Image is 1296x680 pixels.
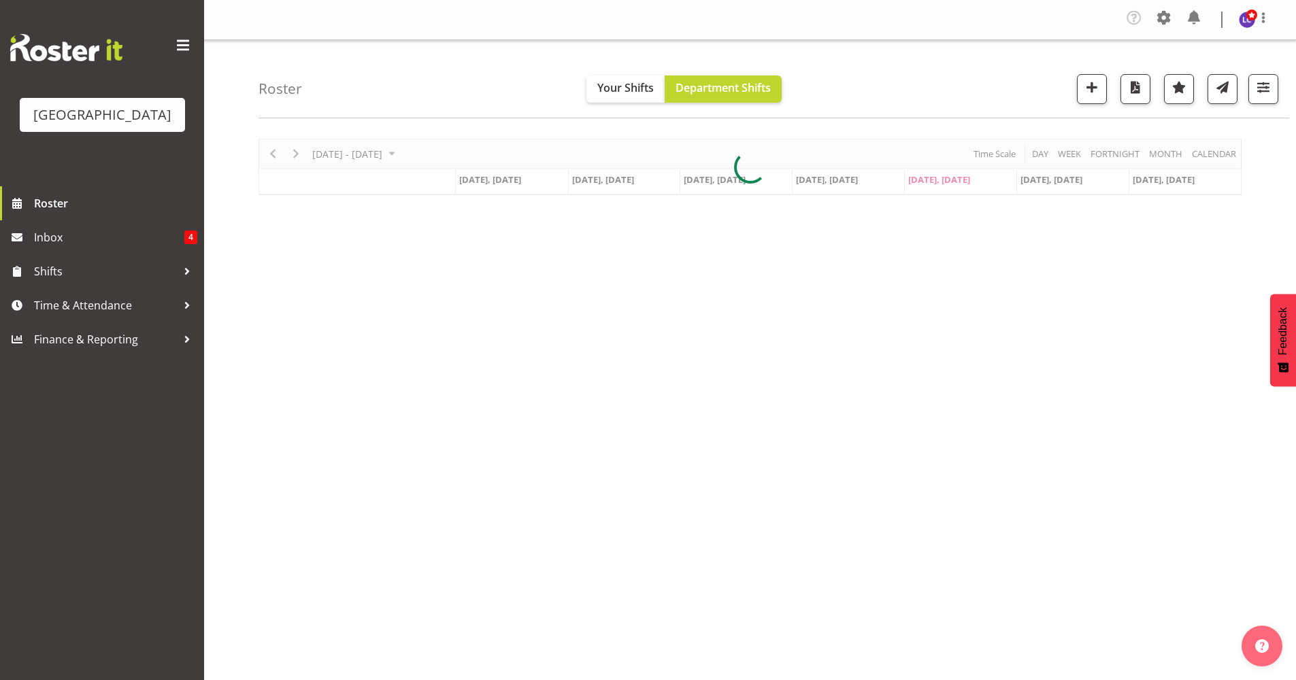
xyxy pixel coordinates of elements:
img: help-xxl-2.png [1255,639,1269,653]
span: Shifts [34,261,177,282]
span: 4 [184,231,197,244]
span: Your Shifts [597,80,654,95]
button: Your Shifts [586,75,665,103]
span: Department Shifts [676,80,771,95]
div: [GEOGRAPHIC_DATA] [33,105,171,125]
button: Department Shifts [665,75,782,103]
button: Highlight an important date within the roster. [1164,74,1194,104]
h4: Roster [259,81,302,97]
button: Add a new shift [1077,74,1107,104]
span: Feedback [1277,307,1289,355]
span: Roster [34,193,197,214]
button: Send a list of all shifts for the selected filtered period to all rostered employees. [1208,74,1237,104]
span: Finance & Reporting [34,329,177,350]
span: Inbox [34,227,184,248]
button: Download a PDF of the roster according to the set date range. [1120,74,1150,104]
img: laurie-cook11580.jpg [1239,12,1255,28]
button: Feedback - Show survey [1270,294,1296,386]
button: Filter Shifts [1248,74,1278,104]
span: Time & Attendance [34,295,177,316]
img: Rosterit website logo [10,34,122,61]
